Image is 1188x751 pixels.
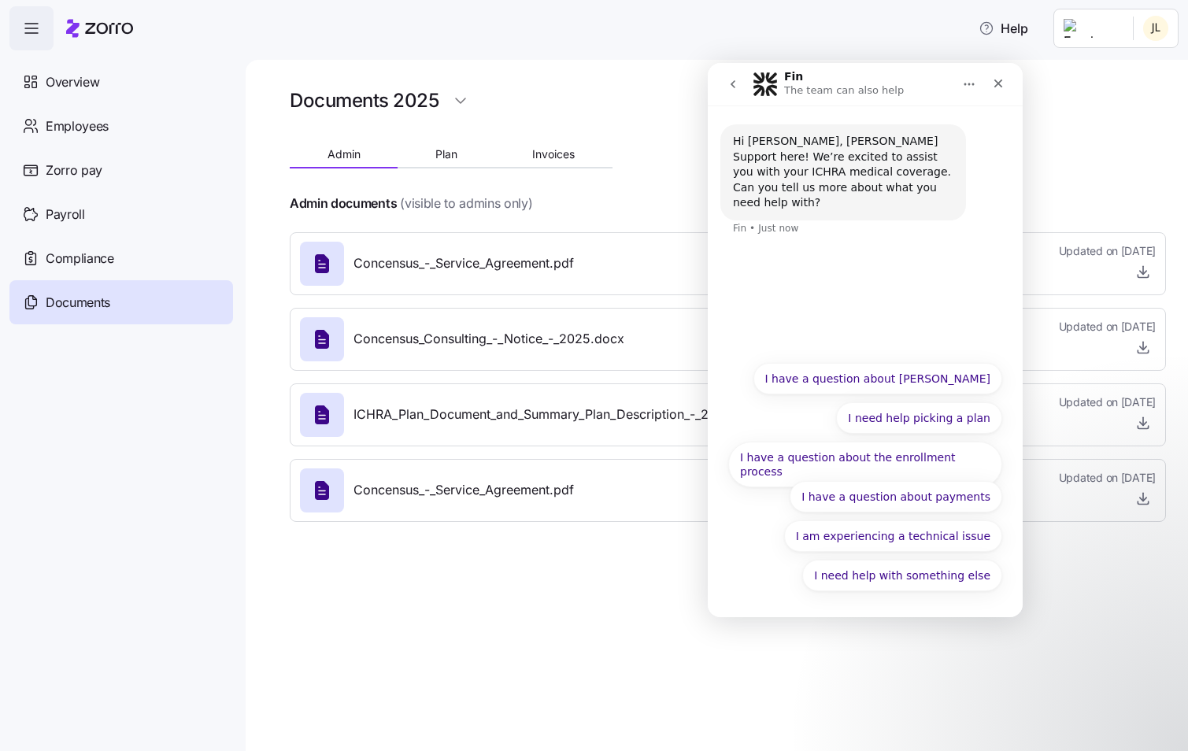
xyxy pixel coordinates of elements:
span: Zorro pay [46,161,102,180]
a: Documents [9,280,233,324]
button: Help [966,13,1041,44]
span: Employees [46,117,109,136]
a: Overview [9,60,233,104]
span: (visible to admins only) [400,194,532,213]
span: Updated on [DATE] [1059,319,1156,335]
span: Compliance [46,249,114,268]
img: 4311a192385edcf7e03606fb6c0cfb2a [1143,16,1168,41]
span: Help [979,19,1028,38]
span: Updated on [DATE] [1059,243,1156,259]
span: Overview [46,72,99,92]
a: Zorro pay [9,148,233,192]
span: Payroll [46,205,85,224]
span: ICHRA_Plan_Document_and_Summary_Plan_Description_-_2025.pdf [353,405,757,424]
span: Updated on [DATE] [1059,470,1156,486]
h4: Admin documents [290,194,397,213]
span: Concensus_Consulting_-_Notice_-_2025.docx [353,329,624,349]
span: Invoices [532,149,575,160]
h1: Documents 2025 [290,88,439,113]
img: Employer logo [1064,19,1120,38]
iframe: Intercom live chat [708,63,1023,617]
span: Concensus_-_Service_Agreement.pdf [353,253,574,273]
span: Admin [328,149,361,160]
span: Documents [46,293,110,313]
a: Employees [9,104,233,148]
span: Concensus_-_Service_Agreement.pdf [353,480,574,500]
span: Updated on [DATE] [1059,394,1156,410]
a: Payroll [9,192,233,236]
span: Plan [435,149,457,160]
a: Compliance [9,236,233,280]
